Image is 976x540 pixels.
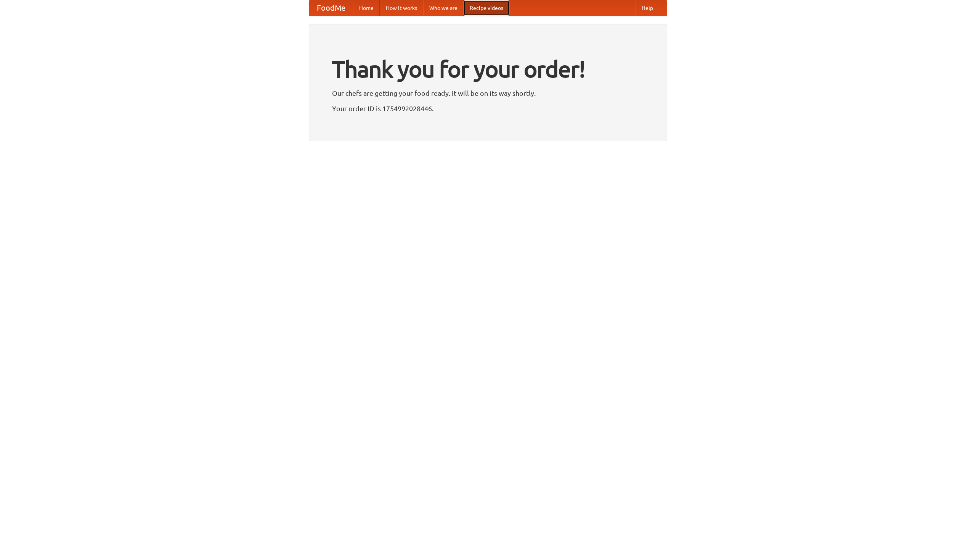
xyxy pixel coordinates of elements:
a: Who we are [423,0,464,16]
p: Our chefs are getting your food ready. It will be on its way shortly. [332,87,644,99]
p: Your order ID is 1754992028446. [332,103,644,114]
a: FoodMe [309,0,353,16]
a: How it works [380,0,423,16]
h1: Thank you for your order! [332,51,644,87]
a: Recipe videos [464,0,509,16]
a: Help [636,0,659,16]
a: Home [353,0,380,16]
